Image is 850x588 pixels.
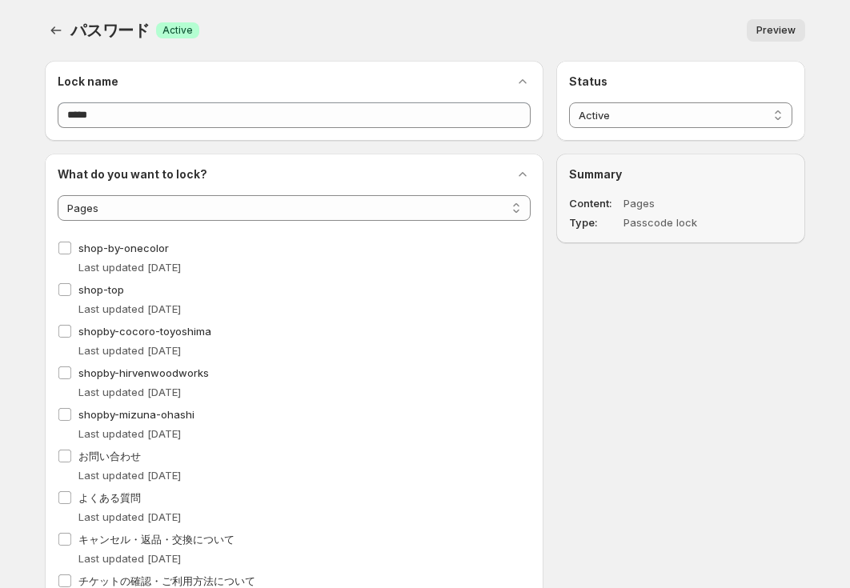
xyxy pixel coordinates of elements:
[78,408,194,421] span: shopby-mizuna-ohashi
[162,24,193,37] span: Active
[569,74,792,90] h2: Status
[78,386,181,398] span: Last updated [DATE]
[569,195,620,211] dt: Content:
[78,366,209,379] span: shopby-hirvenwoodworks
[623,214,747,230] dd: Passcode lock
[78,491,141,504] span: よくある質問
[78,302,181,315] span: Last updated [DATE]
[45,19,67,42] button: Back
[78,510,181,523] span: Last updated [DATE]
[756,24,796,37] span: Preview
[58,166,207,182] h2: What do you want to lock?
[58,74,118,90] h2: Lock name
[78,552,181,565] span: Last updated [DATE]
[78,469,181,482] span: Last updated [DATE]
[569,214,620,230] dt: Type:
[747,19,805,42] button: Preview
[70,21,150,40] span: パスワード
[78,427,181,440] span: Last updated [DATE]
[78,450,141,462] span: お問い合わせ
[78,261,181,274] span: Last updated [DATE]
[623,195,747,211] dd: Pages
[78,574,255,587] span: チケットの確認・ご利用方法について
[78,533,235,546] span: キャンセル・返品・交換について
[78,283,124,296] span: shop-top
[78,344,181,357] span: Last updated [DATE]
[78,325,211,338] span: shopby-cocoro-toyoshima
[569,166,792,182] h2: Summary
[78,242,169,254] span: shop-by-onecolor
